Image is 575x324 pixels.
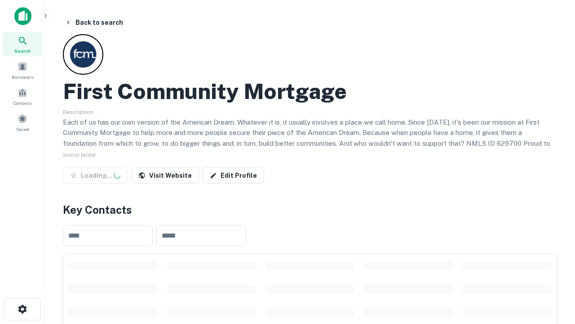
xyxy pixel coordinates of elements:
a: Contacts [3,84,42,108]
h4: Key Contacts [63,202,557,218]
span: Contacts [13,99,31,107]
a: Edit Profile [203,167,264,184]
iframe: Chat Widget [530,223,575,266]
a: Visit Website [131,167,199,184]
span: SHOW MORE [63,152,96,158]
span: Search [14,47,31,54]
button: Back to search [61,14,127,31]
h2: First Community Mortgage [63,78,347,104]
a: Search [3,32,42,56]
a: Saved [3,110,42,135]
span: Borrowers [12,73,33,81]
span: Description [63,109,93,115]
p: Each of us has our own version of the American Dream. Whatever it is, it usually involves a place... [63,117,557,159]
img: capitalize-icon.png [14,7,31,25]
a: Borrowers [3,58,42,82]
span: Saved [16,126,29,133]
